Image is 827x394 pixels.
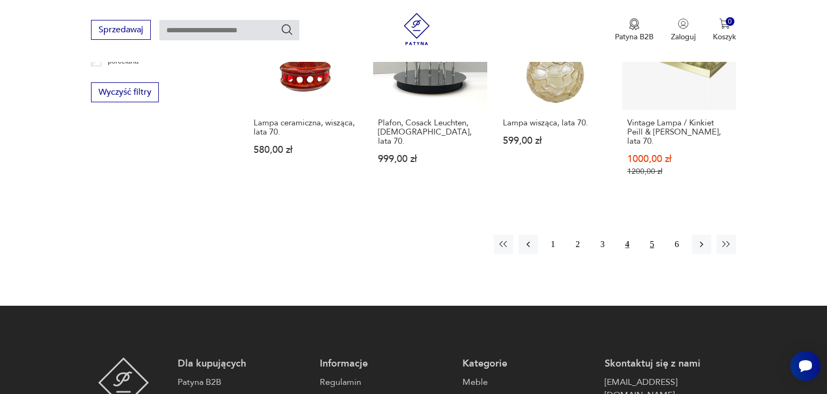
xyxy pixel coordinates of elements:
button: Sprzedawaj [91,20,151,40]
img: Patyna - sklep z meblami i dekoracjami vintage [401,13,433,45]
button: 4 [618,235,637,254]
p: Patyna B2B [615,32,654,42]
button: Patyna B2B [615,18,654,42]
button: 0Koszyk [713,18,736,42]
button: Wyczyść filtry [91,82,159,102]
p: 580,00 zł [254,145,358,154]
a: Sprzedawaj [91,27,151,34]
button: 2 [568,235,587,254]
p: 999,00 zł [378,154,482,164]
p: Zaloguj [671,32,696,42]
a: Patyna B2B [178,376,309,389]
p: 1200,00 zł [627,167,731,176]
p: Dla kupujących [178,357,309,370]
img: Ikona koszyka [719,18,730,29]
div: 0 [726,17,735,26]
button: 3 [593,235,612,254]
a: Meble [462,376,594,389]
p: porcelit [108,71,130,82]
p: Informacje [320,357,451,370]
h3: Vintage Lampa / Kinkiet Peill & [PERSON_NAME], lata 70. [627,118,731,146]
a: Regulamin [320,376,451,389]
button: Zaloguj [671,18,696,42]
img: Ikona medalu [629,18,640,30]
p: 1000,00 zł [627,154,731,164]
button: 5 [642,235,662,254]
img: Ikonka użytkownika [678,18,689,29]
a: Ikona medaluPatyna B2B [615,18,654,42]
p: Koszyk [713,32,736,42]
iframe: Smartsupp widget button [790,351,821,381]
h3: Lampa wisząca, lata 70. [503,118,607,128]
button: Szukaj [281,23,293,36]
p: Kategorie [462,357,594,370]
p: Skontaktuj się z nami [605,357,736,370]
button: 6 [667,235,686,254]
p: 599,00 zł [503,136,607,145]
button: 1 [543,235,563,254]
h3: Plafon, Cosack Leuchten, [DEMOGRAPHIC_DATA], lata 70. [378,118,482,146]
h3: Lampa ceramiczna, wisząca, lata 70. [254,118,358,137]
